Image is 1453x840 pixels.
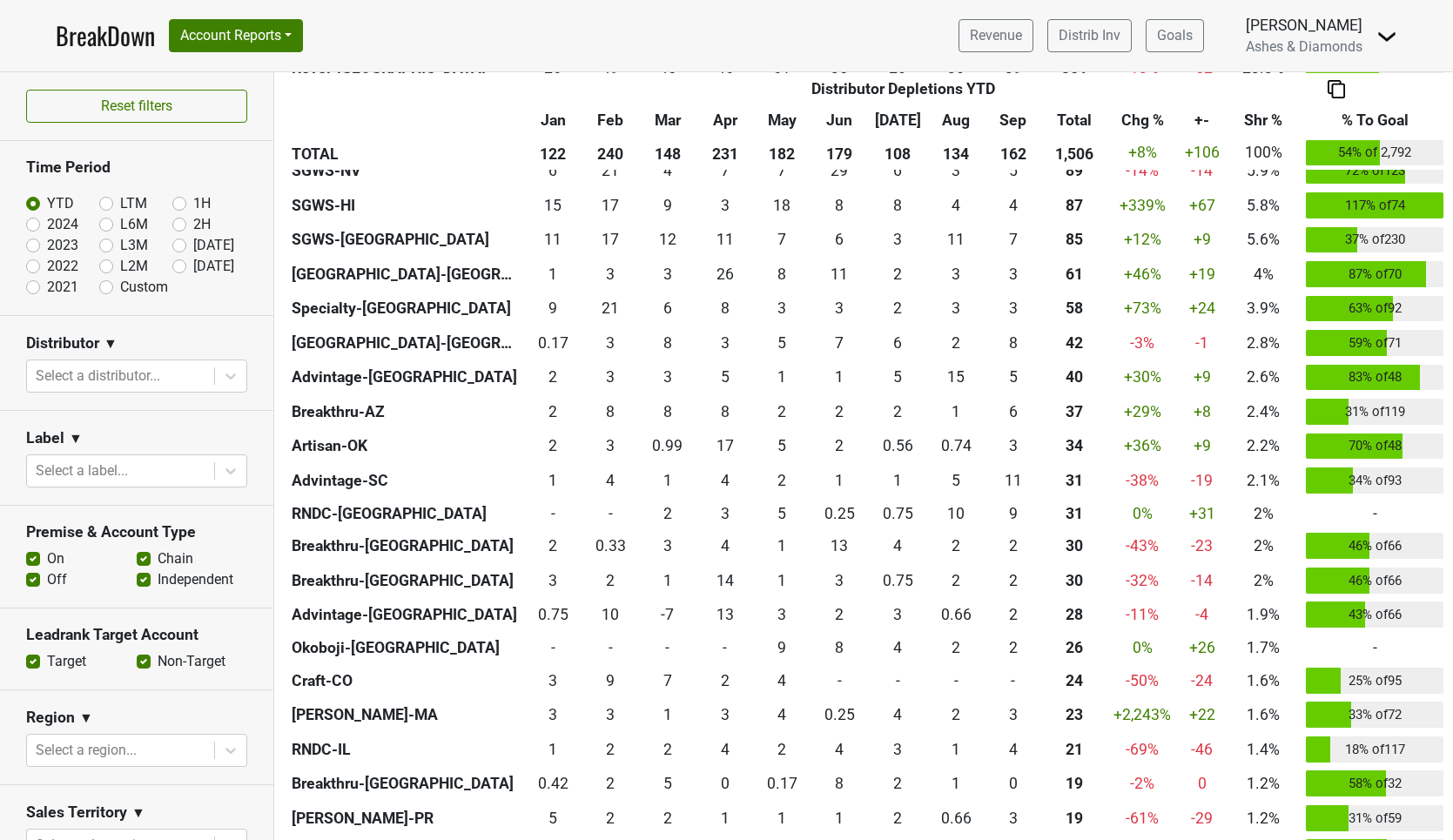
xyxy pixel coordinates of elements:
[985,463,1042,498] td: 11.49
[120,214,148,235] label: L6M
[868,394,927,429] td: 1.5
[753,223,811,258] td: 7.25
[1042,394,1107,429] th: 36.500
[643,194,692,217] div: 9
[1226,463,1302,498] td: 2.1%
[1226,223,1302,258] td: 5.6%
[927,394,985,429] td: 1.167
[753,135,811,170] th: 182
[932,194,980,217] div: 4
[528,297,577,319] div: 9
[287,326,524,360] th: [GEOGRAPHIC_DATA]-[GEOGRAPHIC_DATA]
[927,292,985,326] td: 3.167
[586,194,635,217] div: 17
[1182,263,1221,286] div: +19
[811,154,868,189] td: 29.25
[811,429,868,464] td: 2.41
[193,193,211,214] label: 1H
[582,292,639,326] td: 21.167
[868,135,927,170] th: 108
[932,332,980,354] div: 2
[1107,292,1178,326] td: +73 %
[582,257,639,292] td: 2.667
[815,159,864,182] div: 29
[47,193,74,214] label: YTD
[1107,223,1178,258] td: +12 %
[1226,135,1302,170] td: 100%
[287,104,524,135] th: &nbsp;: activate to sort column ascending
[932,434,980,457] div: 0.74
[696,188,754,223] td: 2.916
[811,463,868,498] td: 1.25
[932,228,980,251] div: 11
[586,228,635,251] div: 17
[47,214,78,235] label: 2024
[79,708,93,729] span: ▼
[524,292,582,326] td: 8.585
[193,214,211,235] label: 2H
[524,104,582,135] th: Jan: activate to sort column ascending
[872,332,924,354] div: 6
[868,292,927,326] td: 2.166
[1042,326,1107,360] th: 41.735
[1046,400,1103,423] div: 37
[1376,26,1397,47] img: Dropdown Menu
[872,366,924,388] div: 5
[932,263,980,286] div: 3
[700,434,749,457] div: 17
[696,326,754,360] td: 2.835
[1042,257,1107,292] th: 60.583
[989,366,1038,388] div: 5
[639,429,696,464] td: 0.99
[868,154,927,189] td: 6.083
[582,188,639,223] td: 17.333
[528,366,577,388] div: 2
[757,332,806,354] div: 5
[927,326,985,360] td: 2.08
[582,394,639,429] td: 7.5
[1042,463,1107,498] th: 31.490
[1046,194,1103,217] div: 87
[639,223,696,258] td: 12.083
[1046,297,1103,319] div: 58
[932,366,980,388] div: 15
[639,463,696,498] td: 1.25
[1226,188,1302,223] td: 5.8%
[927,360,985,395] td: 14.68
[47,651,86,672] label: Target
[985,429,1042,464] td: 2.5
[989,263,1038,286] div: 3
[287,135,524,170] th: TOTAL
[989,332,1038,354] div: 8
[1328,80,1345,98] img: Copy to clipboard
[1046,366,1103,388] div: 40
[872,194,924,217] div: 8
[927,154,985,189] td: 3
[1302,104,1448,135] th: % To Goal: activate to sort column ascending
[639,257,696,292] td: 3.25
[700,194,749,217] div: 3
[868,104,927,135] th: Jul: activate to sort column ascending
[757,159,806,182] div: 7
[815,332,864,354] div: 7
[927,188,985,223] td: 4.167
[47,548,64,569] label: On
[639,292,696,326] td: 6.084
[586,297,635,319] div: 21
[586,159,635,182] div: 21
[753,154,811,189] td: 7
[586,400,635,423] div: 8
[104,333,118,354] span: ▼
[753,292,811,326] td: 3
[815,297,864,319] div: 3
[193,256,234,277] label: [DATE]
[26,803,127,822] h3: Sales Territory
[1182,194,1221,217] div: +67
[26,158,247,177] h3: Time Period
[1182,400,1221,423] div: +8
[815,228,864,251] div: 6
[696,257,754,292] td: 26.083
[643,297,692,319] div: 6
[700,400,749,423] div: 8
[757,400,806,423] div: 2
